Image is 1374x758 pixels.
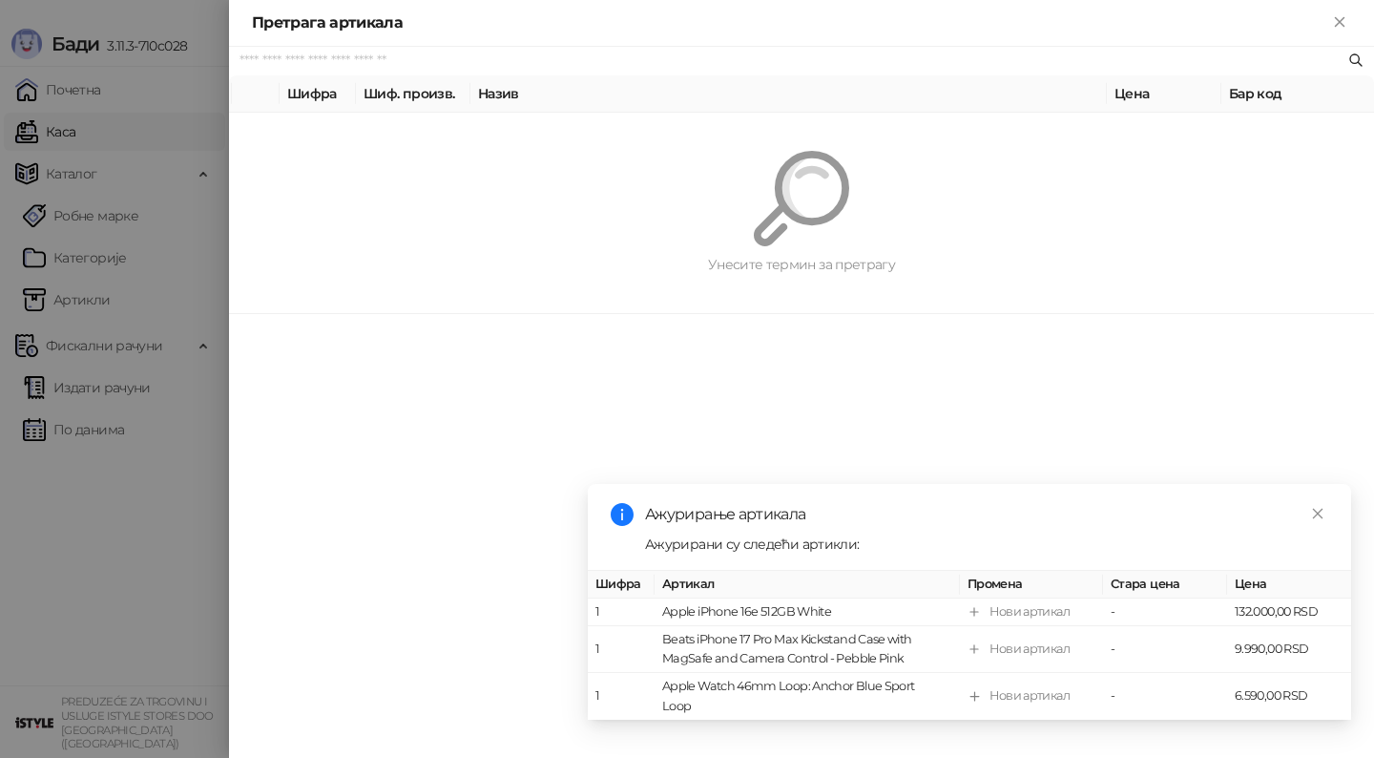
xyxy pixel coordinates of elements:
[655,627,960,674] td: Beats iPhone 17 Pro Max Kickstand Case with MagSafe and Camera Control - Pebble Pink
[1227,627,1351,674] td: 9.990,00 RSD
[655,571,960,599] th: Артикал
[655,674,960,721] td: Apple Watch 46mm Loop: Anchor Blue Sport Loop
[611,503,634,526] span: info-circle
[1103,627,1227,674] td: -
[655,599,960,626] td: Apple iPhone 16e 512GB White
[356,75,470,113] th: Шиф. произв.
[989,687,1070,706] div: Нови артикал
[1227,599,1351,626] td: 132.000,00 RSD
[1227,571,1351,599] th: Цена
[989,641,1070,660] div: Нови артикал
[588,627,655,674] td: 1
[1103,599,1227,626] td: -
[754,151,849,246] img: Претрага
[645,503,1328,526] div: Ажурирање артикала
[1311,507,1324,520] span: close
[280,75,356,113] th: Шифра
[960,571,1103,599] th: Промена
[275,254,1328,275] div: Унесите термин за претрагу
[252,11,1328,34] div: Претрага артикала
[1307,503,1328,524] a: Close
[470,75,1107,113] th: Назив
[1221,75,1374,113] th: Бар код
[645,534,1328,555] div: Ажурирани су следећи артикли:
[1328,11,1351,34] button: Close
[588,571,655,599] th: Шифра
[1103,674,1227,721] td: -
[588,599,655,626] td: 1
[588,674,655,721] td: 1
[1103,571,1227,599] th: Стара цена
[1227,674,1351,721] td: 6.590,00 RSD
[1107,75,1221,113] th: Цена
[989,602,1070,621] div: Нови артикал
